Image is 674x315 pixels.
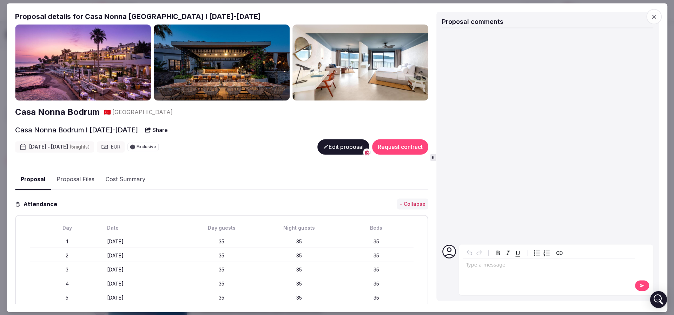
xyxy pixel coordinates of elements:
[15,169,51,190] button: Proposal
[262,295,336,302] div: 35
[30,295,104,302] div: 5
[107,252,181,260] div: [DATE]
[442,18,503,25] span: Proposal comments
[97,141,125,152] div: EUR
[185,252,259,260] div: 35
[339,224,414,231] div: Beds
[15,12,428,21] h2: Proposal details for Casa Nonna [GEOGRAPHIC_DATA] l [DATE]-[DATE]
[372,139,428,155] button: Request contract
[154,24,290,101] img: Gallery photo 2
[112,108,173,116] span: [GEOGRAPHIC_DATA]
[21,200,63,208] h3: Attendance
[262,238,336,245] div: 35
[107,238,181,245] div: [DATE]
[15,125,138,135] h2: Casa Nonna Bodrum l [DATE]-[DATE]
[185,238,259,245] div: 35
[30,238,104,245] div: 1
[137,145,156,149] span: Exclusive
[185,267,259,274] div: 35
[262,252,336,260] div: 35
[513,248,523,258] button: Underline
[30,281,104,288] div: 4
[107,224,181,231] div: Date
[542,248,551,258] button: Numbered list
[29,143,90,150] span: [DATE] - [DATE]
[107,281,181,288] div: [DATE]
[107,295,181,302] div: [DATE]
[397,198,428,210] button: - Collapse
[185,281,259,288] div: 35
[463,259,635,273] div: editable markdown
[262,224,336,231] div: Night guests
[15,24,151,101] img: Gallery photo 1
[262,281,336,288] div: 35
[339,267,414,274] div: 35
[30,252,104,260] div: 2
[532,248,542,258] button: Bulleted list
[339,281,414,288] div: 35
[104,108,111,116] button: 🇹🇷
[317,139,369,155] button: Edit proposal
[292,24,428,101] img: Gallery photo 3
[339,295,414,302] div: 35
[100,170,151,190] button: Cost Summary
[493,248,503,258] button: Bold
[70,144,90,150] span: ( 5 night s )
[185,224,259,231] div: Day guests
[532,248,551,258] div: toggle group
[51,170,100,190] button: Proposal Files
[262,267,336,274] div: 35
[30,267,104,274] div: 3
[107,267,181,274] div: [DATE]
[339,252,414,260] div: 35
[30,224,104,231] div: Day
[15,106,100,118] a: Casa Nonna Bodrum
[185,295,259,302] div: 35
[339,238,414,245] div: 35
[554,248,564,258] button: Create link
[141,124,172,136] button: Share
[503,248,513,258] button: Italic
[104,109,111,116] span: 🇹🇷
